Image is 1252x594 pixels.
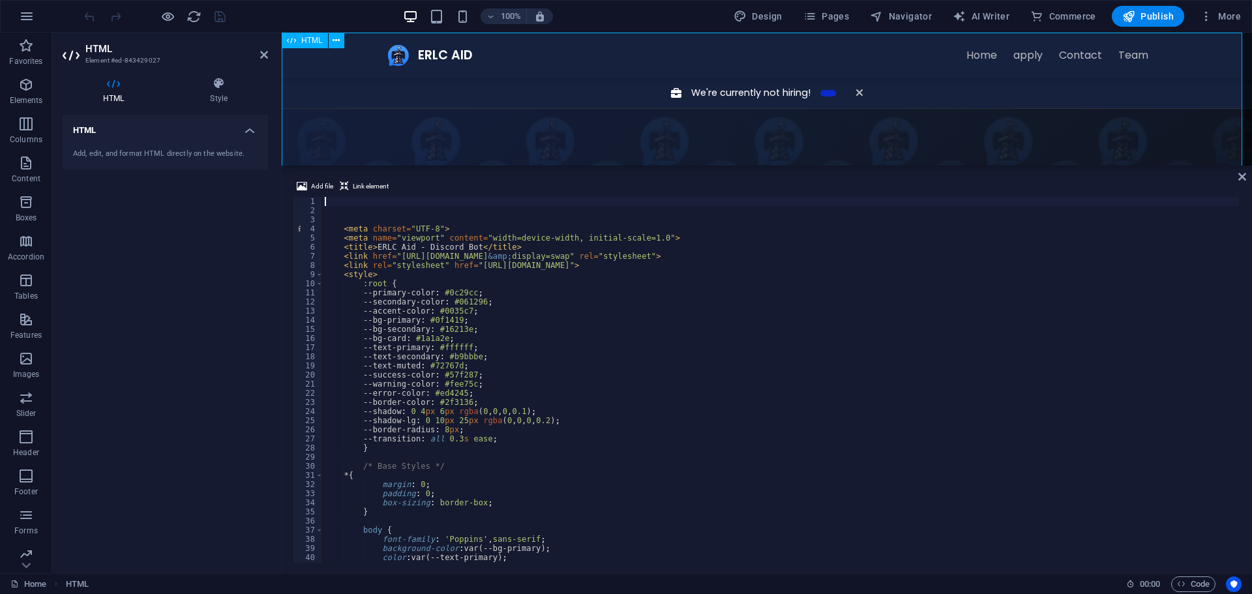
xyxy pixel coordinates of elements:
span: HTML [301,37,323,44]
div: Add, edit, and format HTML directly on the website. [73,149,258,160]
button: Click here to leave preview mode and continue editing [160,8,175,24]
button: reload [186,8,201,24]
div: 27 [293,434,323,443]
div: 41 [293,562,323,571]
div: 37 [293,526,323,535]
span: More [1200,10,1241,23]
p: Elements [10,95,43,106]
div: 20 [293,370,323,379]
p: Columns [10,134,42,145]
span: Code [1177,576,1210,592]
h4: Style [170,77,268,104]
p: Forms [14,526,38,536]
div: 10 [293,279,323,288]
span: Add file [311,179,333,194]
div: 31 [293,471,323,480]
span: : [1149,579,1151,589]
div: 23 [293,398,323,407]
a: Click to cancel selection. Double-click to open Pages [10,576,46,592]
span: Pages [803,10,849,23]
button: More [1195,6,1246,27]
button: Pages [798,6,854,27]
p: Images [13,369,40,379]
div: 26 [293,425,323,434]
i: Reload page [186,9,201,24]
div: 12 [293,297,323,306]
div: 8 [293,261,323,270]
div: 39 [293,544,323,553]
button: Code [1171,576,1215,592]
h6: 100% [500,8,521,24]
p: Footer [14,486,38,497]
div: 14 [293,316,323,325]
p: Accordion [8,252,44,262]
p: Header [13,447,39,458]
p: Features [10,330,42,340]
button: Add file [295,179,335,194]
span: Commerce [1030,10,1096,23]
div: 11 [293,288,323,297]
div: 25 [293,416,323,425]
nav: breadcrumb [66,576,89,592]
button: AI Writer [947,6,1015,27]
div: 18 [293,352,323,361]
p: Favorites [9,56,42,67]
button: Navigator [865,6,937,27]
div: 6 [293,243,323,252]
div: 38 [293,535,323,544]
div: 32 [293,480,323,489]
h4: HTML [63,115,268,138]
div: 35 [293,507,323,516]
div: 22 [293,389,323,398]
span: Navigator [870,10,932,23]
div: Design (Ctrl+Alt+Y) [728,6,788,27]
div: 33 [293,489,323,498]
div: 7 [293,252,323,261]
i: On resize automatically adjust zoom level to fit chosen device. [534,10,546,22]
div: 16 [293,334,323,343]
div: 3 [293,215,323,224]
div: 21 [293,379,323,389]
div: 30 [293,462,323,471]
p: Tables [14,291,38,301]
div: 19 [293,361,323,370]
div: 2 [293,206,323,215]
button: Usercentrics [1226,576,1242,592]
div: 28 [293,443,323,453]
p: Slider [16,408,37,419]
iframe: To enrich screen reader interactions, please activate Accessibility in Grammarly extension settings [282,33,1252,166]
button: Publish [1112,6,1184,27]
h3: Element #ed-843429027 [85,55,242,67]
h4: HTML [63,77,170,104]
div: 24 [293,407,323,416]
button: Commerce [1025,6,1101,27]
span: Design [734,10,782,23]
span: Click to select. Double-click to edit [66,576,89,592]
div: 13 [293,306,323,316]
span: 00 00 [1140,576,1160,592]
span: AI Writer [953,10,1009,23]
div: 1 [293,197,323,206]
div: 17 [293,343,323,352]
button: 100% [481,8,527,24]
p: Content [12,173,40,184]
div: 34 [293,498,323,507]
div: 9 [293,270,323,279]
div: 4 [293,224,323,233]
button: Design [728,6,788,27]
span: Link element [353,179,389,194]
p: Boxes [16,213,37,223]
h6: Session time [1126,576,1161,592]
div: 15 [293,325,323,334]
button: Link element [338,179,391,194]
h2: HTML [85,43,268,55]
span: Publish [1122,10,1174,23]
div: 29 [293,453,323,462]
div: 5 [293,233,323,243]
div: 36 [293,516,323,526]
div: 40 [293,553,323,562]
